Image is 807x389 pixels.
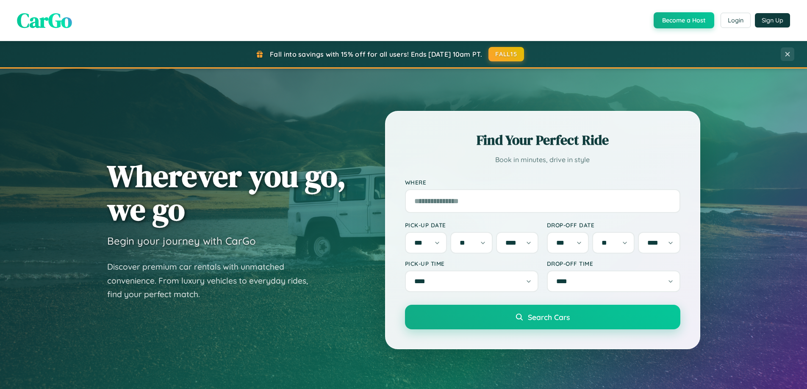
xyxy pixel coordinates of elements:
label: Drop-off Time [547,260,680,267]
h2: Find Your Perfect Ride [405,131,680,149]
label: Pick-up Date [405,221,538,229]
span: Fall into savings with 15% off for all users! Ends [DATE] 10am PT. [270,50,482,58]
button: Become a Host [654,12,714,28]
button: Login [721,13,751,28]
label: Where [405,179,680,186]
h3: Begin your journey with CarGo [107,235,256,247]
label: Pick-up Time [405,260,538,267]
p: Book in minutes, drive in style [405,154,680,166]
button: Sign Up [755,13,790,28]
label: Drop-off Date [547,221,680,229]
p: Discover premium car rentals with unmatched convenience. From luxury vehicles to everyday rides, ... [107,260,319,301]
span: CarGo [17,6,72,34]
span: Search Cars [528,312,570,322]
button: Search Cars [405,305,680,329]
button: FALL15 [488,47,524,61]
h1: Wherever you go, we go [107,159,346,226]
